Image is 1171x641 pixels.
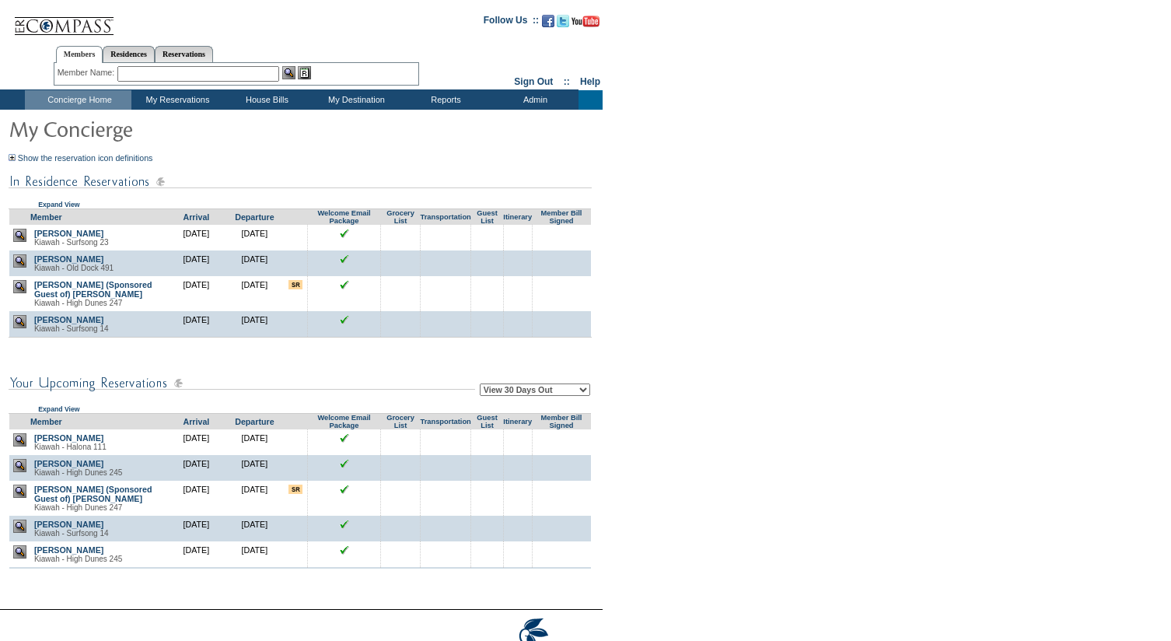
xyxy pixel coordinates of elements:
td: [DATE] [167,567,225,593]
td: [DATE] [225,429,284,455]
td: [DATE] [225,481,284,516]
img: chkSmaller.gif [340,545,349,555]
a: Show the reservation icon definitions [18,153,153,163]
img: blank.gif [487,254,488,255]
img: subTtlConUpcomingReservatio.gif [9,373,475,393]
img: blank.gif [487,315,488,316]
td: [DATE] [225,567,284,593]
img: view [13,254,26,268]
a: Sign Out [514,76,553,87]
a: Arrival [184,212,210,222]
img: view [13,280,26,293]
td: My Reservations [131,90,221,110]
img: view [13,315,26,328]
a: [PERSON_NAME] (Sponsored Guest of) [PERSON_NAME] [34,485,152,503]
a: Help [580,76,600,87]
a: Arrival [184,417,210,426]
td: House Bills [221,90,310,110]
img: view [13,520,26,533]
img: view [13,433,26,447]
a: Itinerary [503,418,532,426]
td: [DATE] [167,225,225,250]
img: chkSmaller.gif [340,433,349,443]
a: Members [56,46,103,63]
img: Show the reservation icon definitions [9,154,16,161]
td: [DATE] [167,516,225,541]
td: [DATE] [167,276,225,311]
img: blank.gif [517,280,518,281]
img: Follow us on Twitter [557,15,569,27]
a: [PERSON_NAME] [34,229,103,238]
td: [DATE] [167,311,225,338]
img: view [13,485,26,498]
img: chkSmaller.gif [340,315,349,324]
a: Guest List [477,209,497,225]
a: Welcome Email Package [317,414,370,429]
a: [PERSON_NAME] [34,254,103,264]
a: Expand View [38,201,79,208]
div: Member Name: [58,66,117,79]
a: Member Bill Signed [541,414,582,429]
a: [PERSON_NAME] [34,315,103,324]
span: Kiawah - Halona 111 [34,443,107,451]
img: blank.gif [517,433,518,434]
td: Reports [400,90,489,110]
span: Kiawah - High Dunes 245 [34,555,122,563]
a: Transportation [420,213,470,221]
td: Concierge Home [25,90,131,110]
td: [DATE] [167,429,225,455]
a: Departure [235,212,274,222]
a: Welcome Email Package [317,209,370,225]
a: Itinerary [503,213,532,221]
a: [PERSON_NAME] [34,545,103,555]
img: view [13,459,26,472]
img: blank.gif [487,280,488,281]
td: [DATE] [167,250,225,276]
a: Departure [235,417,274,426]
td: [DATE] [225,250,284,276]
span: Kiawah - Surfsong 14 [34,529,109,538]
td: [DATE] [167,481,225,516]
img: view [13,229,26,242]
td: [DATE] [167,541,225,567]
a: [PERSON_NAME] [34,520,103,529]
img: view [13,545,26,559]
span: Kiawah - High Dunes 247 [34,503,122,512]
img: chkSmaller.gif [340,520,349,529]
img: chkSmaller.gif [340,254,349,264]
td: Follow Us :: [484,13,539,32]
a: Grocery List [386,414,414,429]
a: Member [30,212,62,222]
a: Expand View [38,405,79,413]
a: Residences [103,46,155,62]
img: chkSmaller.gif [340,485,349,494]
td: [DATE] [225,276,284,311]
a: [PERSON_NAME] (Sponsored Guest of) [PERSON_NAME] [34,280,152,299]
td: My Destination [310,90,400,110]
td: [DATE] [225,311,284,338]
img: Subscribe to our YouTube Channel [572,16,599,27]
a: [PERSON_NAME] [34,459,103,468]
td: Admin [489,90,579,110]
img: View [282,66,295,79]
